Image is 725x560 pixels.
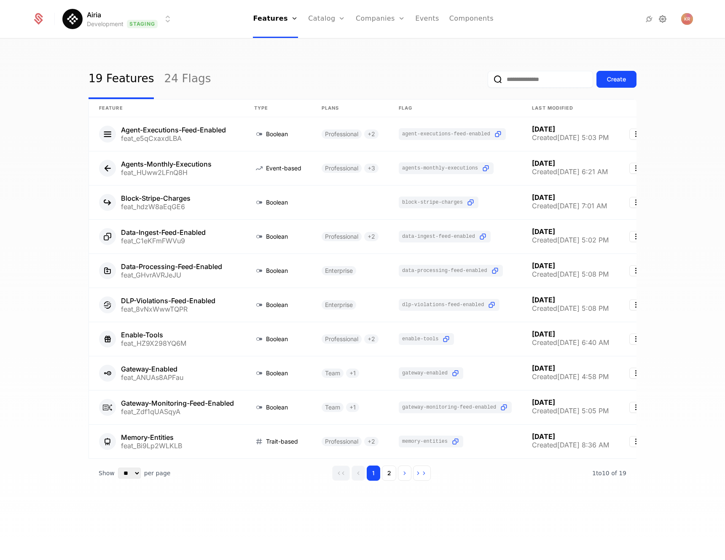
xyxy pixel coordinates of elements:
[644,14,654,24] a: Integrations
[65,10,173,28] button: Select environment
[118,468,141,479] select: Select page size
[382,466,396,481] button: Go to page 2
[164,59,211,99] a: 24 Flags
[398,466,411,481] button: Go to next page
[629,163,643,174] button: Select action
[681,13,693,25] button: Open user button
[629,368,643,379] button: Select action
[311,100,389,117] th: Plans
[629,231,643,242] button: Select action
[592,470,619,477] span: 1 to 10 of
[592,470,626,477] span: 19
[89,59,154,99] a: 19 Features
[89,459,636,487] div: Table pagination
[332,466,431,481] div: Page navigation
[87,10,101,20] span: Airia
[596,71,636,88] button: Create
[629,265,643,276] button: Select action
[127,20,158,28] span: Staging
[629,197,643,208] button: Select action
[629,299,643,310] button: Select action
[413,466,431,481] button: Go to last page
[87,20,124,28] div: Development
[89,100,244,117] th: Feature
[658,14,668,24] a: Settings
[62,9,83,29] img: Airia
[367,466,380,481] button: Go to page 1
[629,436,643,447] button: Select action
[607,75,626,83] div: Create
[522,100,619,117] th: Last Modified
[244,100,311,117] th: Type
[332,466,350,481] button: Go to first page
[629,334,643,345] button: Select action
[629,402,643,413] button: Select action
[352,466,365,481] button: Go to previous page
[144,469,171,477] span: per page
[99,469,115,477] span: Show
[681,13,693,25] img: Katrina Reddy
[629,129,643,140] button: Select action
[389,100,522,117] th: Flag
